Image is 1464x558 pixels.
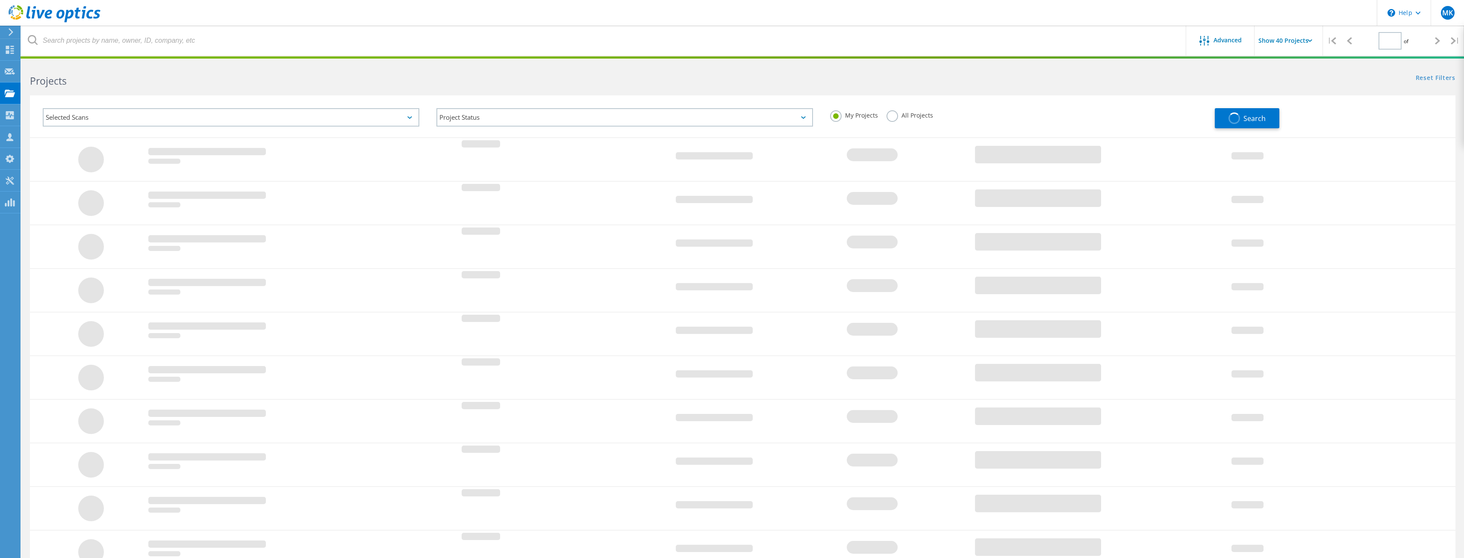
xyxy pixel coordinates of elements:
span: of [1404,38,1408,45]
div: Project Status [436,108,813,127]
div: | [1323,26,1340,56]
label: My Projects [830,110,878,118]
a: Reset Filters [1416,75,1455,82]
b: Projects [30,74,67,88]
button: Search [1215,108,1279,128]
a: Live Optics Dashboard [9,18,100,24]
div: Selected Scans [43,108,419,127]
span: Advanced [1214,37,1242,43]
label: All Projects [887,110,933,118]
svg: \n [1387,9,1395,17]
span: MK [1442,9,1453,16]
span: Search [1243,114,1266,123]
input: Search projects by name, owner, ID, company, etc [21,26,1187,56]
div: | [1446,26,1464,56]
